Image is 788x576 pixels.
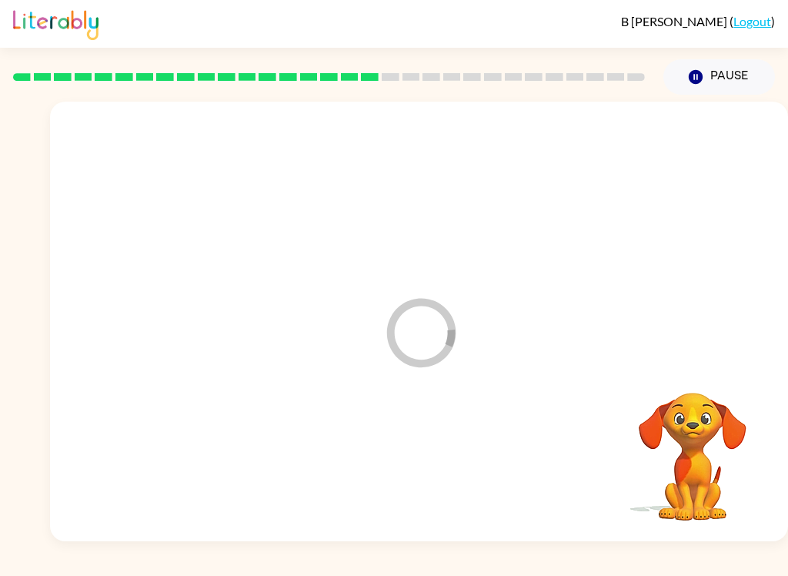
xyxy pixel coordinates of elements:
[621,14,775,28] div: ( )
[733,14,771,28] a: Logout
[621,14,730,28] span: B [PERSON_NAME]
[663,59,775,95] button: Pause
[13,6,98,40] img: Literably
[616,369,770,523] video: Your browser must support playing .mp4 files to use Literably. Please try using another browser.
